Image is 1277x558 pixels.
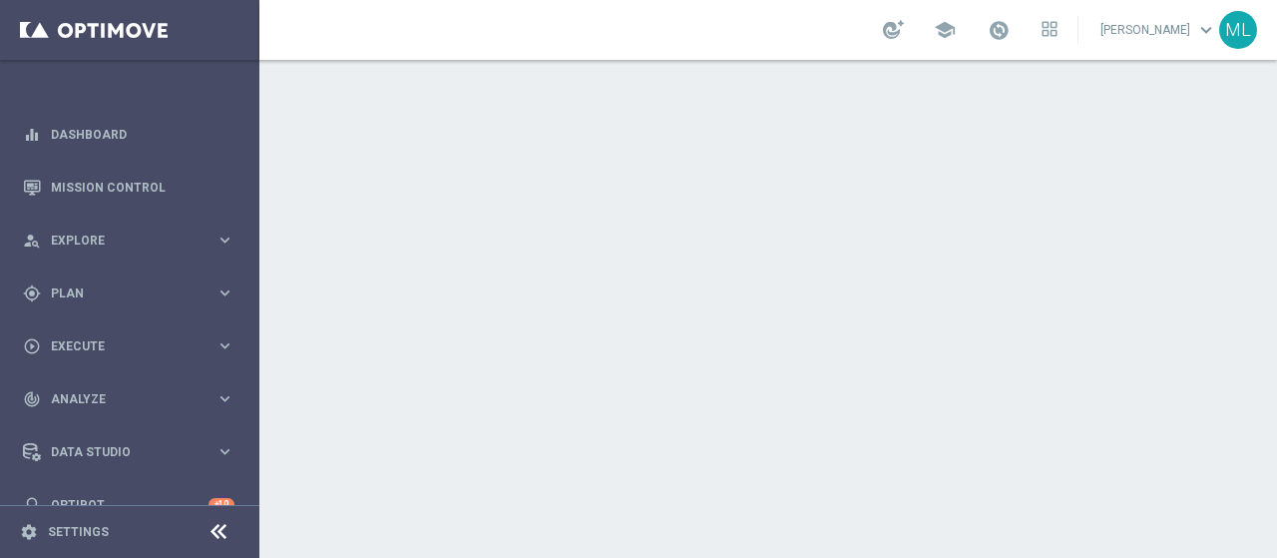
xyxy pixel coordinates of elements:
a: Optibot [51,478,209,531]
button: Data Studio keyboard_arrow_right [22,444,235,460]
div: +10 [209,498,234,511]
i: settings [20,523,38,541]
div: Data Studio [23,443,215,461]
div: Dashboard [23,108,234,161]
i: gps_fixed [23,284,41,302]
button: lightbulb Optibot +10 [22,497,235,513]
span: Execute [51,340,215,352]
span: Analyze [51,393,215,405]
a: Settings [48,526,109,538]
i: equalizer [23,126,41,144]
div: Plan [23,284,215,302]
span: school [934,19,956,41]
span: Data Studio [51,446,215,458]
a: Dashboard [51,108,234,161]
i: lightbulb [23,496,41,514]
button: Mission Control [22,180,235,196]
span: Plan [51,287,215,299]
i: keyboard_arrow_right [215,389,234,408]
div: Analyze [23,390,215,408]
i: keyboard_arrow_right [215,442,234,461]
button: gps_fixed Plan keyboard_arrow_right [22,285,235,301]
i: keyboard_arrow_right [215,336,234,355]
button: play_circle_outline Execute keyboard_arrow_right [22,338,235,354]
i: person_search [23,232,41,250]
div: Execute [23,337,215,355]
div: Mission Control [23,161,234,214]
button: track_changes Analyze keyboard_arrow_right [22,391,235,407]
i: play_circle_outline [23,337,41,355]
i: keyboard_arrow_right [215,283,234,302]
a: [PERSON_NAME]keyboard_arrow_down [1098,15,1219,45]
a: Mission Control [51,161,234,214]
button: equalizer Dashboard [22,127,235,143]
span: Explore [51,235,215,247]
button: person_search Explore keyboard_arrow_right [22,233,235,249]
div: Optibot [23,478,234,531]
i: track_changes [23,390,41,408]
div: ML [1219,11,1257,49]
i: keyboard_arrow_right [215,231,234,250]
div: Explore [23,232,215,250]
span: keyboard_arrow_down [1195,19,1217,41]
